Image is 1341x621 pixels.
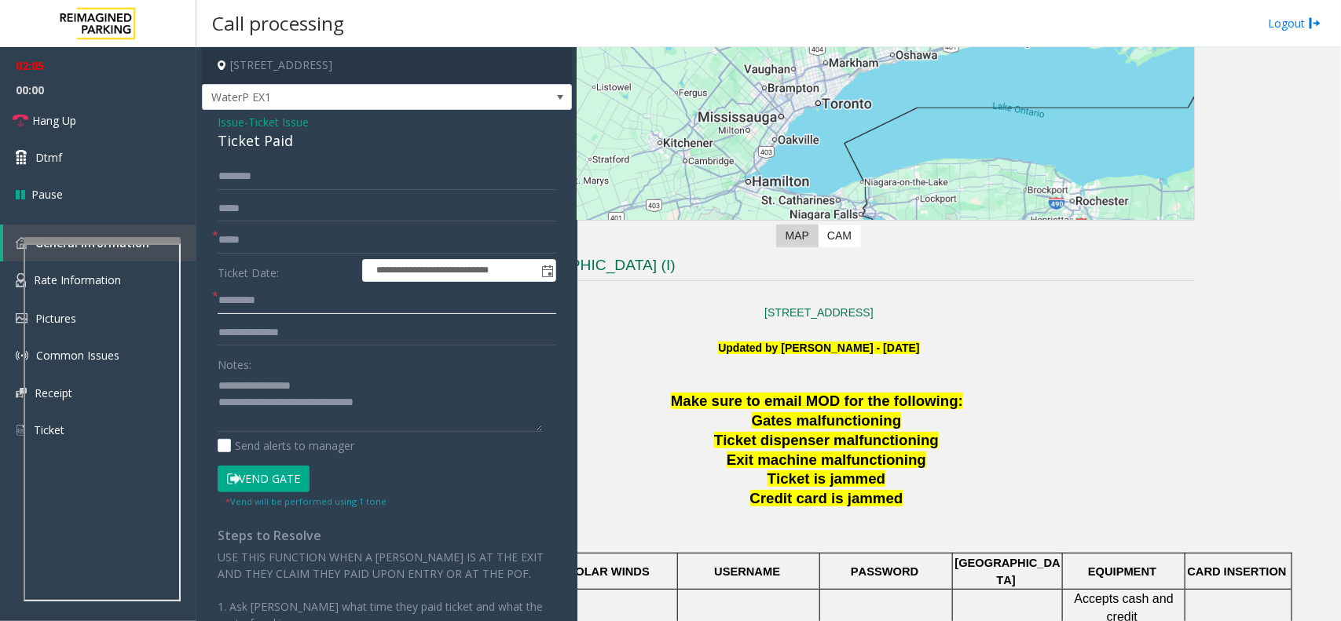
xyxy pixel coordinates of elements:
[31,186,63,203] span: Pause
[443,255,1195,281] h3: I9-537 - [GEOGRAPHIC_DATA] (I)
[204,4,352,42] h3: Call processing
[568,565,650,578] span: SOLAR WINDS
[727,451,926,468] span: Exit machine malfunctioning
[718,342,919,354] b: Updated by [PERSON_NAME] - [DATE]
[218,114,244,130] span: Issue
[16,273,26,287] img: 'icon'
[214,259,358,283] label: Ticket Date:
[809,77,830,106] div: 10 Bay Street, Toronto, ON
[752,412,902,429] span: Gates malfunctioning
[16,349,28,362] img: 'icon'
[1309,15,1321,31] img: logout
[955,557,1061,586] span: [GEOGRAPHIC_DATA]
[16,423,26,437] img: 'icon'
[538,260,555,282] span: Toggle popup
[218,528,556,543] h4: Steps to Resolve
[218,351,251,373] label: Notes:
[1268,15,1321,31] a: Logout
[16,313,27,323] img: 'icon'
[225,495,387,507] small: Vend will be performed using 1 tone
[3,225,196,261] a: General Information
[218,130,556,152] div: Ticket Paid
[750,490,903,506] span: Credit card is jammed
[244,115,309,130] span: -
[714,432,939,448] span: Ticket dispenser malfunctioning
[218,437,354,454] label: Send alerts to manager
[671,393,963,409] span: Make sure to email MOD for the following:
[35,149,62,166] span: Dtmf
[764,306,873,319] a: [STREET_ADDRESS]
[202,47,572,84] h4: [STREET_ADDRESS]
[714,565,780,578] span: USERNAME
[218,466,310,492] button: Vend Gate
[768,470,885,487] span: Ticket is jammed
[35,236,149,250] span: General Information
[776,225,819,247] label: Map
[16,388,27,398] img: 'icon'
[16,237,27,249] img: 'icon'
[1088,565,1156,578] span: EQUIPMENT
[1188,565,1287,578] span: CARD INSERTION
[32,112,76,129] span: Hang Up
[851,565,918,578] span: PASSWORD
[818,225,861,247] label: CAM
[203,85,497,110] span: WaterP EX1
[248,114,309,130] span: Ticket Issue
